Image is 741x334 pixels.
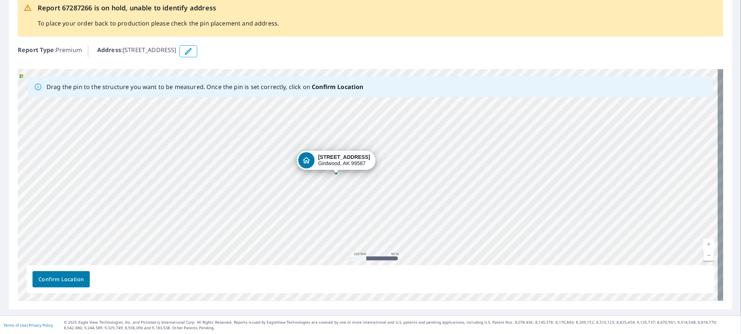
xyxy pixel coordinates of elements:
a: Current Level 17, Zoom In [703,239,714,250]
button: Confirm Location [33,271,90,287]
p: : [STREET_ADDRESS] [97,45,177,57]
a: Current Level 17, Zoom Out [703,250,714,261]
p: Report 67287266 is on hold, unable to identify address [38,3,279,13]
p: : Premium [18,45,82,57]
b: Confirm Location [312,83,363,91]
strong: [STREET_ADDRESS] [318,154,370,160]
a: Terms of Use [4,323,27,328]
span: Confirm Location [38,275,84,284]
div: Girdwood, AK 99587 [318,154,370,167]
b: Address [97,46,121,54]
p: Drag the pin to the structure you want to be measured. Once the pin is set correctly, click on [47,82,363,91]
p: © 2025 Eagle View Technologies, Inc. and Pictometry International Corp. All Rights Reserved. Repo... [64,320,737,331]
b: Report Type [18,46,54,54]
a: Privacy Policy [29,323,53,328]
p: | [4,323,53,327]
div: Dropped pin, building 1, Residential property, 150 Birdhouse Loop Girdwood, AK 99587 [297,151,375,174]
p: To place your order back to production please check the pin placement and address. [38,19,279,28]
